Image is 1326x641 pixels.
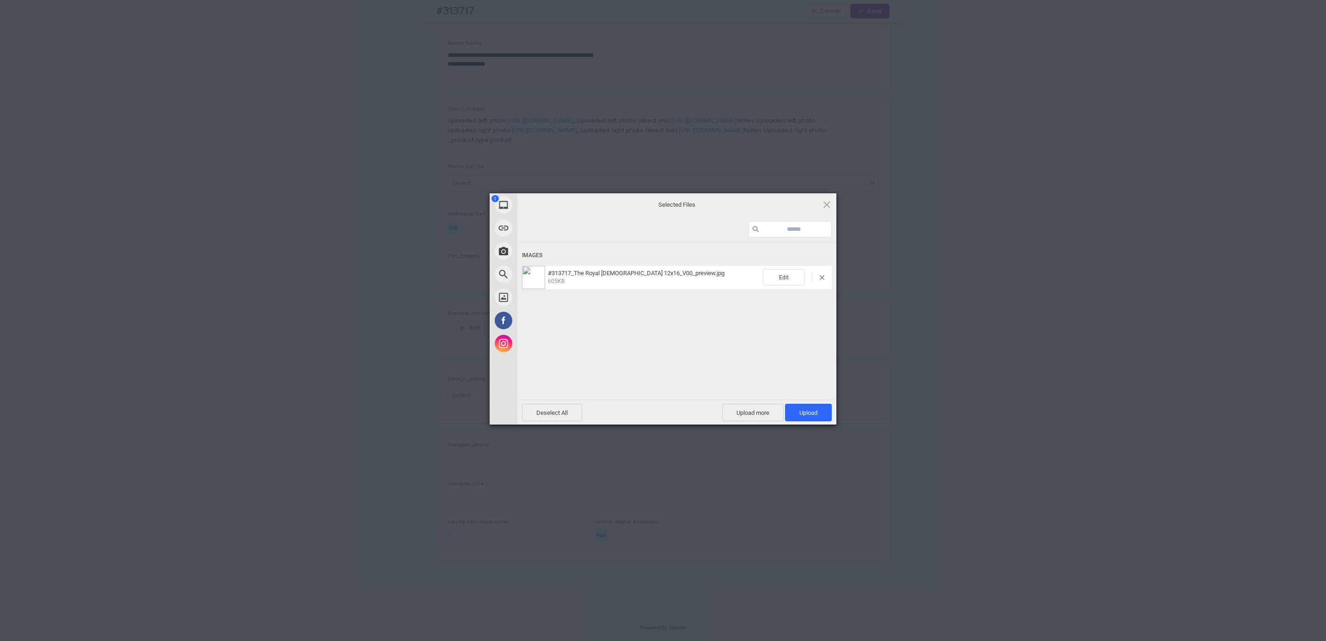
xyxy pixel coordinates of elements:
span: Upload [785,404,832,421]
div: Web Search [490,263,601,286]
span: Edit [763,269,804,285]
div: Facebook [490,309,601,332]
span: 605KB [548,278,565,284]
div: Unsplash [490,286,601,309]
span: #313717_The Royal Ladies 12x16_V00_preview.jpg [545,270,763,285]
span: Click here or hit ESC to close picker [822,199,832,210]
span: Upload more [722,404,784,421]
div: Link (URL) [490,216,601,240]
span: Selected Files [584,201,769,209]
span: Deselect All [522,404,582,421]
span: #313717_The Royal [DEMOGRAPHIC_DATA] 12x16_V00_preview.jpg [548,270,724,277]
span: 1 [491,195,499,202]
div: Take Photo [490,240,601,263]
span: Upload [799,409,817,416]
div: My Device [490,193,601,216]
img: 43c687ee-40f9-44ce-b0e4-0826b4c72aab [522,266,545,289]
div: Instagram [490,332,601,355]
div: Images [522,247,832,264]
